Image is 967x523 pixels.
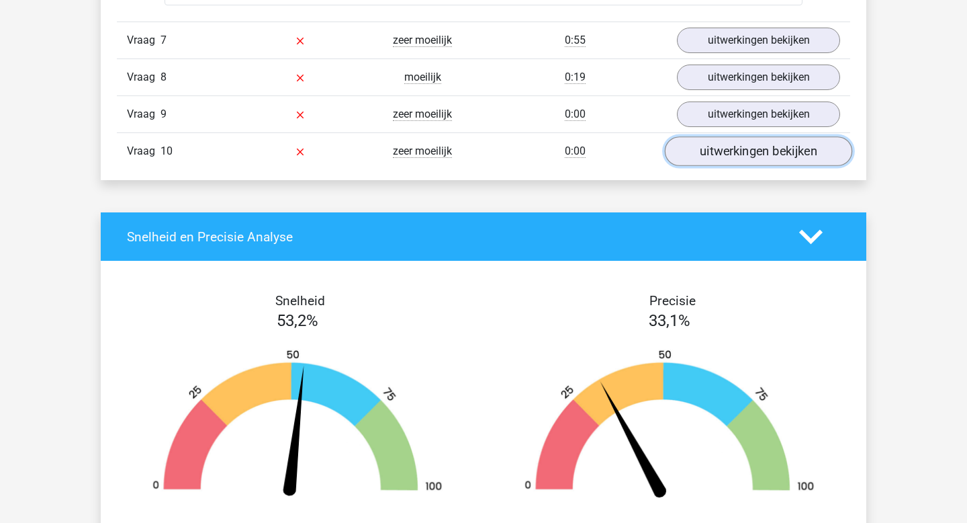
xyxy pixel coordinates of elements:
[649,311,690,330] span: 33,1%
[565,108,586,121] span: 0:00
[565,71,586,84] span: 0:19
[499,293,845,309] h4: Precisie
[160,145,173,157] span: 10
[677,28,840,53] a: uitwerkingen bekijken
[160,108,167,120] span: 9
[277,311,318,330] span: 53,2%
[127,106,160,122] span: Vraag
[127,32,160,48] span: Vraag
[565,145,586,158] span: 0:00
[127,143,160,159] span: Vraag
[677,102,840,127] a: uitwerkingen bekijken
[665,136,852,166] a: uitwerkingen bekijken
[393,145,452,158] span: zeer moeilijk
[404,71,441,84] span: moeilijk
[160,34,167,46] span: 7
[504,349,835,503] img: 33.3e647939b569.png
[677,65,840,90] a: uitwerkingen bekijken
[393,34,452,47] span: zeer moeilijk
[127,293,473,309] h4: Snelheid
[160,71,167,83] span: 8
[132,349,463,503] img: 53.9ef22cf44dd3.png
[565,34,586,47] span: 0:55
[127,229,779,245] h4: Snelheid en Precisie Analyse
[127,69,160,85] span: Vraag
[393,108,452,121] span: zeer moeilijk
